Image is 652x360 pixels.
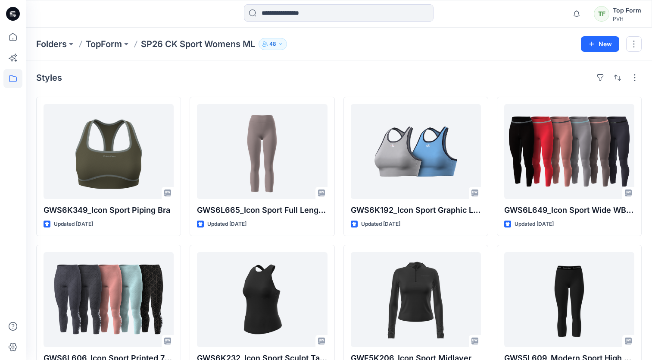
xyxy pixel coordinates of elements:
[207,220,246,229] p: Updated [DATE]
[197,204,327,216] p: GWS6L665_Icon Sport Full Length Legging
[44,104,174,199] a: GWS6K349_Icon Sport Piping Bra
[269,39,276,49] p: 48
[44,204,174,216] p: GWS6K349_Icon Sport Piping Bra
[613,5,641,16] div: Top Form
[504,104,634,199] a: GWS6L649_Icon Sport Wide WB 78 legging_V02
[504,204,634,216] p: GWS6L649_Icon Sport Wide WB 78 legging_V02
[36,38,67,50] a: Folders
[361,220,400,229] p: Updated [DATE]
[197,104,327,199] a: GWS6L665_Icon Sport Full Length Legging
[86,38,122,50] a: TopForm
[36,73,62,83] h4: Styles
[351,104,481,199] a: GWS6K192_Icon Sport Graphic Longline Bra
[259,38,287,50] button: 48
[594,6,609,22] div: TF
[141,38,255,50] p: SP26 CK Sport Womens ML
[351,252,481,347] a: GWF5K206_Icon Sport Midlayer
[504,252,634,347] a: GWS5L609_Modern Sport High Rise 78 Legging
[54,220,93,229] p: Updated [DATE]
[351,204,481,216] p: GWS6K192_Icon Sport Graphic Longline Bra
[44,252,174,347] a: GWS6L606_Icon Sport Printed 78 legging_V01
[197,252,327,347] a: GWS6K232_Icon Sport Sculpt Tank_V02
[613,16,641,22] div: PVH
[581,36,619,52] button: New
[515,220,554,229] p: Updated [DATE]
